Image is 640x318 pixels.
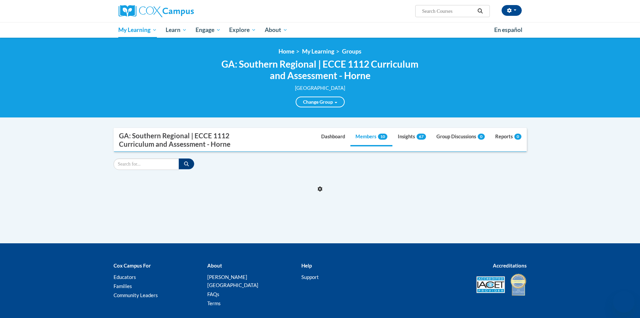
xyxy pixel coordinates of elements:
[114,262,151,269] b: Cox Campus For
[342,48,361,55] a: Groups
[114,283,132,289] a: Families
[207,274,258,288] a: [PERSON_NAME][GEOGRAPHIC_DATA]
[229,26,256,34] span: Explore
[510,273,527,296] img: IDA® Accredited
[494,26,522,33] span: En español
[196,26,221,34] span: Engage
[301,274,319,280] a: Support
[493,262,527,269] b: Accreditations
[279,48,294,55] a: Home
[191,22,225,38] a: Engage
[114,22,162,38] a: My Learning
[114,274,136,280] a: Educators
[166,26,187,34] span: Learn
[207,300,221,306] a: Terms
[109,22,532,38] div: Main menu
[514,134,521,140] span: 0
[118,26,157,34] span: My Learning
[219,59,421,81] h2: GA: Southern Regional | ECCE 1112 Curriculum and Assessment - Horne
[119,5,194,17] img: Cox Campus
[613,291,635,313] iframe: Button to launch messaging window
[490,23,527,37] a: En español
[260,22,292,38] a: About
[207,262,222,269] b: About
[114,158,179,170] input: Search
[316,128,350,146] a: Dashboard
[478,134,485,140] span: 0
[475,7,485,15] button: Search
[119,132,253,148] div: GA: Southern Regional | ECCE 1112 Curriculum and Assessment - Horne
[179,158,194,169] button: Search
[378,134,387,140] span: 10
[476,276,505,293] img: Accredited IACET® Provider
[490,128,526,146] a: Reports0
[421,7,475,15] input: Search Courses
[225,22,260,38] a: Explore
[296,97,345,107] a: Change Group
[431,128,490,146] a: Group Discussions0
[350,128,392,146] a: Members10
[417,134,426,140] span: 67
[265,26,288,34] span: About
[219,84,421,92] div: [GEOGRAPHIC_DATA]
[393,128,431,146] a: Insights67
[161,22,191,38] a: Learn
[114,292,158,298] a: Community Leaders
[502,5,522,16] button: Account Settings
[207,291,219,297] a: FAQs
[301,262,312,269] b: Help
[302,48,334,55] a: My Learning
